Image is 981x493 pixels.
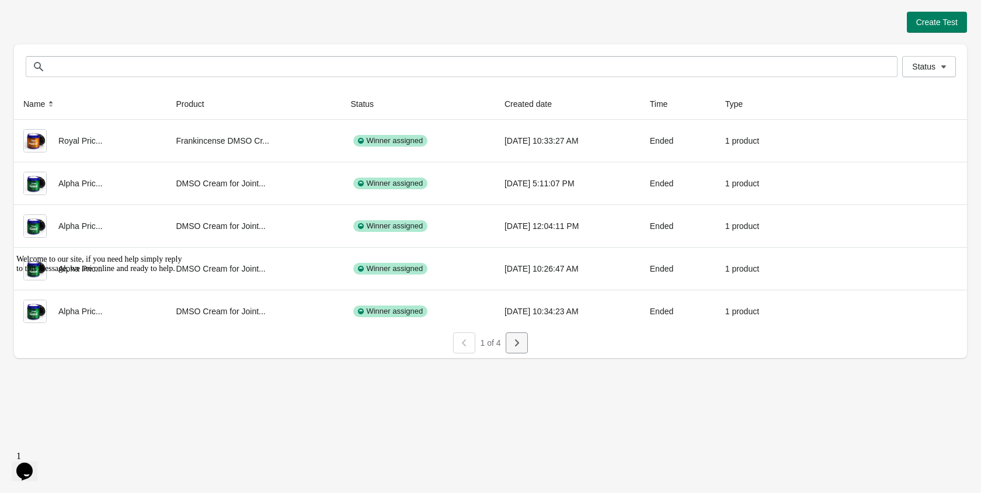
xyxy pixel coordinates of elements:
div: [DATE] 10:33:27 AM [505,129,631,152]
div: 1 product [725,214,789,238]
div: Winner assigned [353,178,427,189]
div: Winner assigned [353,305,427,317]
div: Winner assigned [353,135,427,147]
button: Time [645,93,684,114]
button: Type [721,93,759,114]
div: 1 product [725,257,789,280]
div: 1 product [725,300,789,323]
div: [DATE] 10:34:23 AM [505,300,631,323]
div: DMSO Cream for Joint... [176,257,332,280]
div: Alpha Pric... [23,214,157,238]
div: Ended [650,300,707,323]
button: Name [19,93,61,114]
div: [DATE] 12:04:11 PM [505,214,631,238]
button: Created date [500,93,568,114]
div: Winner assigned [353,263,427,275]
div: Frankincense DMSO Cr... [176,129,332,152]
div: 1 product [725,172,789,195]
div: 1 product [725,129,789,152]
iframe: chat widget [12,446,49,481]
button: Status [346,93,390,114]
span: Status [912,62,935,71]
button: Status [902,56,956,77]
div: [DATE] 10:26:47 AM [505,257,631,280]
div: Ended [650,257,707,280]
div: Ended [650,129,707,152]
span: Create Test [916,18,958,27]
div: Ended [650,214,707,238]
div: DMSO Cream for Joint... [176,214,332,238]
div: [DATE] 5:11:07 PM [505,172,631,195]
div: DMSO Cream for Joint... [176,172,332,195]
div: Alpha Pric... [23,172,157,195]
button: Create Test [907,12,967,33]
div: DMSO Cream for Joint... [176,300,332,323]
div: Royal Pric... [23,129,157,152]
div: Ended [650,172,707,195]
iframe: chat widget [12,250,187,440]
div: Winner assigned [353,220,427,232]
button: Product [171,93,220,114]
span: 1 of 4 [480,338,500,348]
